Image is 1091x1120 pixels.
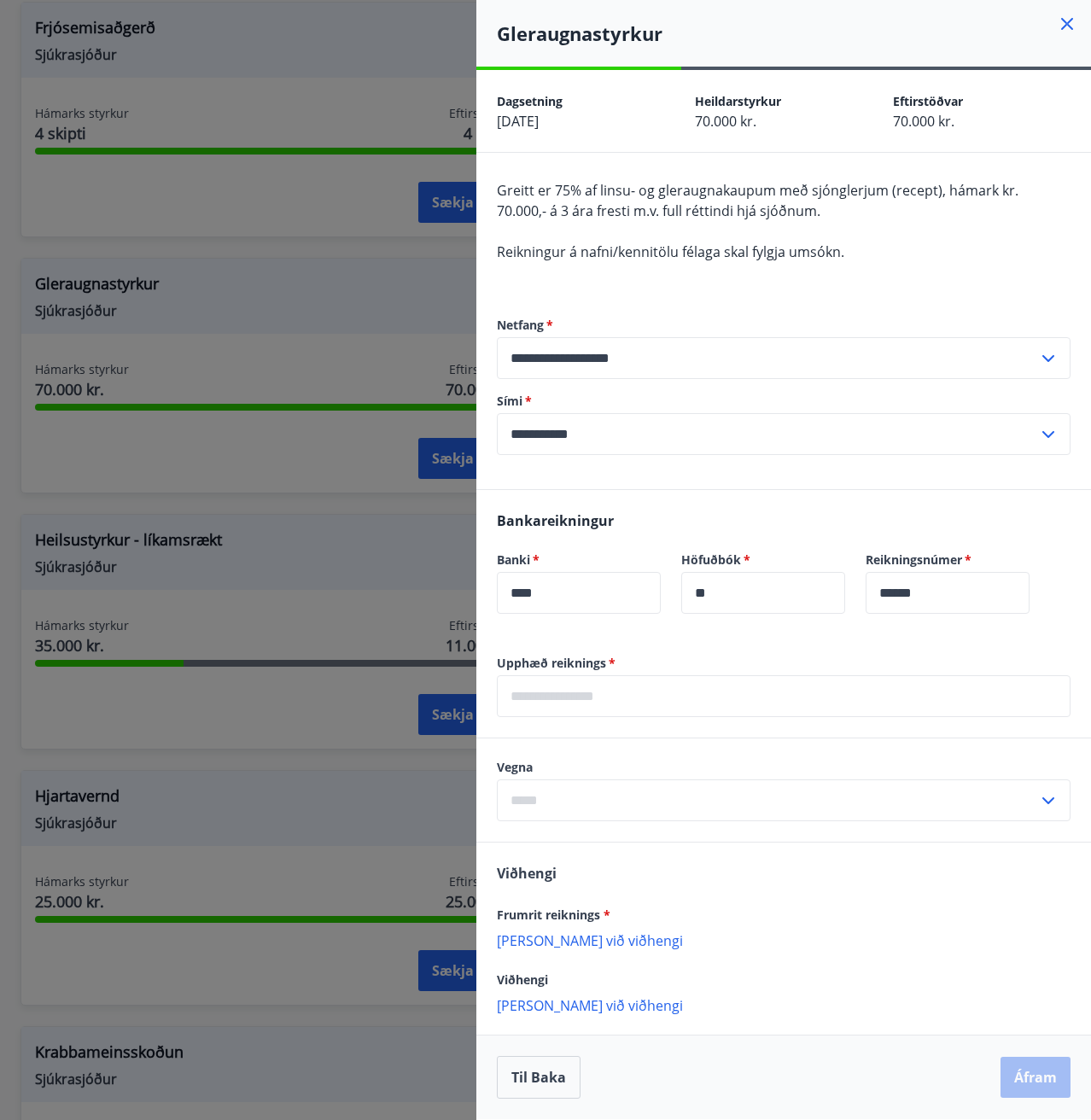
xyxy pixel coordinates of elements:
p: [PERSON_NAME] við viðhengi [497,996,1071,1013]
div: Upphæð reiknings [497,675,1071,717]
h4: Gleraugnastyrkur [497,20,1091,46]
span: Bankareikningur [497,511,614,530]
span: Heildarstyrkur [695,93,781,109]
span: 70.000 kr. [695,112,756,131]
label: Sími [497,393,1071,410]
label: Reikningsnúmer [866,551,1030,569]
span: Frumrit reiknings [497,907,610,923]
span: Reikningur á nafni/kennitölu félaga skal fylgja umsókn. [497,242,844,261]
label: Upphæð reiknings [497,655,1071,672]
label: Vegna [497,759,1071,776]
span: Dagsetning [497,93,563,109]
span: Viðhengi [497,864,557,883]
button: Til baka [497,1056,581,1099]
span: Viðhengi [497,971,548,988]
span: Eftirstöðvar [893,93,963,109]
span: Greitt er 75% af linsu- og gleraugnakaupum með sjónglerjum (recept), hámark kr. 70.000,- á 3 ára ... [497,181,1018,220]
label: Banki [497,551,661,569]
span: 70.000 kr. [893,112,954,131]
span: [DATE] [497,112,539,131]
p: [PERSON_NAME] við viðhengi [497,931,1071,948]
label: Netfang [497,317,1071,334]
label: Höfuðbók [681,551,845,569]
